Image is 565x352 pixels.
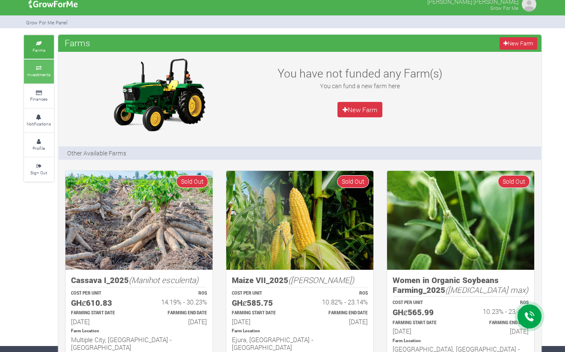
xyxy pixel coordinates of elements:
[71,290,131,297] p: COST PER UNIT
[129,274,198,285] i: (Manihot esculenta)
[232,290,292,297] p: COST PER UNIT
[393,320,453,326] p: Estimated Farming Start Date
[468,327,529,335] h6: [DATE]
[24,158,54,181] a: Sign Out
[71,318,131,325] h6: [DATE]
[147,290,207,297] p: ROS
[71,336,207,351] h6: Multiple City, [GEOGRAPHIC_DATA] - [GEOGRAPHIC_DATA]
[24,109,54,132] a: Notifications
[232,328,368,334] p: Location of Farm
[445,284,528,295] i: ([MEDICAL_DATA] max)
[24,35,54,59] a: Farms
[226,171,373,270] img: growforme image
[67,149,126,158] p: Other Available Farms
[65,171,213,270] img: growforme image
[147,318,207,325] h6: [DATE]
[33,47,45,53] small: Farms
[393,307,453,317] h5: GHȼ565.99
[232,336,368,351] h6: Ejura, [GEOGRAPHIC_DATA] - [GEOGRAPHIC_DATA]
[147,310,207,316] p: Estimated Farming End Date
[308,318,368,325] h6: [DATE]
[337,175,369,188] span: Sold Out
[387,171,534,270] img: growforme image
[308,298,368,306] h6: 10.82% - 23.14%
[308,310,368,316] p: Estimated Farming End Date
[337,102,383,117] a: New Farm
[308,290,368,297] p: ROS
[24,133,54,157] a: Profile
[500,37,537,50] a: New Farm
[176,175,208,188] span: Sold Out
[232,275,368,285] h5: Maize VII_2025
[393,300,453,306] p: COST PER UNIT
[27,121,51,127] small: Notifications
[468,320,529,326] p: Estimated Farming End Date
[393,327,453,335] h6: [DATE]
[393,338,529,344] p: Location of Farm
[30,170,47,176] small: Sign Out
[267,81,453,90] p: You can fund a new farm here
[24,84,54,108] a: Finances
[24,60,54,83] a: Investments
[468,300,529,306] p: ROS
[26,19,68,26] small: Grow For Me Panel
[71,310,131,316] p: Estimated Farming Start Date
[71,328,207,334] p: Location of Farm
[106,56,213,133] img: growforme image
[30,96,47,102] small: Finances
[232,318,292,325] h6: [DATE]
[71,275,207,285] h5: Cassava I_2025
[498,175,530,188] span: Sold Out
[393,275,529,295] h5: Women in Organic Soybeans Farming_2025
[490,5,518,11] small: Grow For Me
[288,274,354,285] i: ([PERSON_NAME])
[62,34,92,51] span: Farms
[267,66,453,80] h3: You have not funded any Farm(s)
[71,298,131,308] h5: GHȼ610.83
[232,298,292,308] h5: GHȼ585.75
[147,298,207,306] h6: 14.19% - 30.23%
[232,310,292,316] p: Estimated Farming Start Date
[468,307,529,315] h6: 10.23% - 23.48%
[27,72,50,78] small: Investments
[33,145,45,151] small: Profile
